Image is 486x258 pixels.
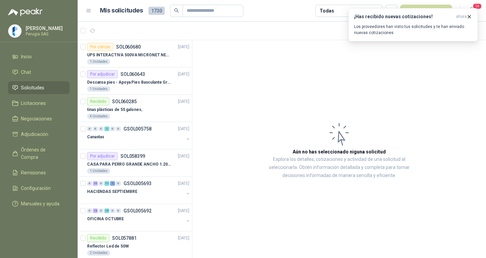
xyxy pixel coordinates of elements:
[99,181,104,186] div: 0
[87,70,118,78] div: Por adjudicar
[456,14,467,20] span: ahora
[21,115,52,122] span: Negociaciones
[178,153,189,160] p: [DATE]
[87,79,171,86] p: Descansa pies - Apoya Pies Basculante Graduable Ergonómico
[8,97,70,110] a: Licitaciones
[178,44,189,50] p: [DATE]
[354,14,453,20] h3: ¡Has recibido nuevas cotizaciones!
[112,99,137,104] p: SOL060285
[21,146,63,161] span: Órdenes de Compra
[26,32,68,36] p: Perugia SAS
[348,8,478,41] button: ¡Has recibido nuevas cotizaciones!ahora Los proveedores han visto tus solicitudes y te han enviad...
[124,126,152,131] p: GSOL005758
[112,236,137,240] p: SOL057881
[260,155,418,180] p: Explora los detalles, cotizaciones y actividad de una solicitud al seleccionarla. Obtén informaci...
[8,166,70,179] a: Remisiones
[87,250,110,256] div: 2 Unidades
[93,126,98,131] div: 0
[100,6,143,16] h1: Mis solicitudes
[87,152,118,160] div: Por adjudicar
[178,98,189,105] p: [DATE]
[174,8,179,13] span: search
[120,72,145,77] p: SOL060643
[87,179,191,201] a: 0 10 0 11 2 0 GSOL005693[DATE] HACIENDAS SEPTIEMBRE
[8,81,70,94] a: Solicitudes
[148,7,165,15] span: 1730
[21,200,59,207] span: Manuales y ayuda
[104,126,109,131] div: 2
[87,86,110,92] div: 1 Unidades
[21,84,44,91] span: Solicitudes
[87,97,109,106] div: Recibido
[178,71,189,78] p: [DATE]
[93,181,98,186] div: 10
[8,143,70,164] a: Órdenes de Compra
[120,154,145,159] p: SOL058399
[87,181,92,186] div: 0
[87,161,171,168] p: CASA PARA PERRO GRANDE ANCHO 1.20x1.00 x1.20
[87,168,110,174] div: 1 Unidades
[8,182,70,195] a: Configuración
[320,7,334,15] div: Todas
[178,208,189,214] p: [DATE]
[8,112,70,125] a: Negociaciones
[124,208,152,213] p: GSOL005692
[99,126,104,131] div: 0
[21,68,31,76] span: Chat
[116,181,121,186] div: 0
[178,126,189,132] p: [DATE]
[116,126,121,131] div: 0
[87,216,124,222] p: OFICINA OCTUBRE
[78,149,192,177] a: Por adjudicarSOL058399[DATE] CASA PARA PERRO GRANDE ANCHO 1.20x1.00 x1.201 Unidades
[8,25,21,37] img: Company Logo
[466,5,478,17] button: 14
[87,107,142,113] p: tinas plásticas de 55 galones,
[8,50,70,63] a: Inicio
[104,208,109,213] div: 15
[116,208,121,213] div: 0
[21,184,51,192] span: Configuración
[78,95,192,122] a: RecibidoSOL060285[DATE] tinas plásticas de 55 galones,4 Unidades
[21,169,46,176] span: Remisiones
[21,131,48,138] span: Adjudicación
[87,243,129,250] p: Reflector Led de 50W
[87,126,92,131] div: 0
[87,208,92,213] div: 0
[21,53,32,60] span: Inicio
[8,8,43,16] img: Logo peakr
[78,40,192,67] a: Por cotizarSOL060680[DATE] UPS INTERACTIVA 500VA MICRONET NEGRA MARCA: POWEST NICOMAR1 Unidades
[87,52,171,58] p: UPS INTERACTIVA 500VA MICRONET NEGRA MARCA: POWEST NICOMAR
[110,208,115,213] div: 0
[178,180,189,187] p: [DATE]
[87,134,104,140] p: Canastas
[87,59,110,64] div: 1 Unidades
[293,148,386,155] h3: Aún no has seleccionado niguna solicitud
[116,45,141,49] p: SOL060680
[87,234,109,242] div: Recibido
[87,207,191,228] a: 0 15 0 15 0 0 GSOL005692[DATE] OFICINA OCTUBRE
[124,181,152,186] p: GSOL005693
[178,235,189,241] p: [DATE]
[26,26,68,31] p: [PERSON_NAME]
[87,43,113,51] div: Por cotizar
[78,67,192,95] a: Por adjudicarSOL060643[DATE] Descansa pies - Apoya Pies Basculante Graduable Ergonómico1 Unidades
[473,3,482,9] span: 14
[354,24,472,36] p: Los proveedores han visto tus solicitudes y te han enviado nuevas cotizaciones.
[93,208,98,213] div: 15
[99,208,104,213] div: 0
[104,181,109,186] div: 11
[8,128,70,141] a: Adjudicación
[21,99,46,107] span: Licitaciones
[110,181,115,186] div: 2
[87,114,110,119] div: 4 Unidades
[8,66,70,79] a: Chat
[87,189,137,195] p: HACIENDAS SEPTIEMBRE
[110,126,115,131] div: 0
[400,5,452,17] button: Nueva solicitud
[8,197,70,210] a: Manuales y ayuda
[87,125,191,146] a: 0 0 0 2 0 0 GSOL005758[DATE] Canastas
